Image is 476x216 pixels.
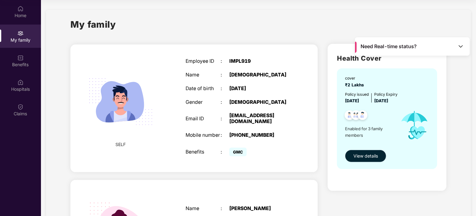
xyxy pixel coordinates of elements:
[81,62,160,141] img: svg+xml;base64,PHN2ZyB4bWxucz0iaHR0cDovL3d3dy53My5vcmcvMjAwMC9zdmciIHdpZHRoPSIyMjQiIGhlaWdodD0iMT...
[221,149,229,155] div: :
[342,108,357,124] img: svg+xml;base64,PHN2ZyB4bWxucz0iaHR0cDovL3d3dy53My5vcmcvMjAwMC9zdmciIHdpZHRoPSI0OC45NDMiIGhlaWdodD...
[361,43,417,50] span: Need Real-time status?
[221,99,229,105] div: :
[17,104,24,110] img: svg+xml;base64,PHN2ZyBpZD0iQ2xhaW0iIHhtbG5zPSJodHRwOi8vd3d3LnczLm9yZy8yMDAwL3N2ZyIgd2lkdGg9IjIwIi...
[186,99,221,105] div: Gender
[229,113,291,125] div: [EMAIL_ADDRESS][DOMAIN_NAME]
[17,79,24,85] img: svg+xml;base64,PHN2ZyBpZD0iSG9zcGl0YWxzIiB4bWxucz0iaHR0cDovL3d3dy53My5vcmcvMjAwMC9zdmciIHdpZHRoPS...
[221,132,229,138] div: :
[229,148,247,156] span: GMC
[395,104,434,146] img: icon
[345,75,366,81] div: cover
[221,58,229,64] div: :
[345,126,395,138] span: Enabled for 3 family members
[229,132,291,138] div: [PHONE_NUMBER]
[186,86,221,92] div: Date of birth
[116,141,126,148] span: SELF
[345,91,369,97] div: Policy issued
[229,206,291,212] div: [PERSON_NAME]
[374,91,397,97] div: Policy Expiry
[186,58,221,64] div: Employee ID
[229,72,291,78] div: [DEMOGRAPHIC_DATA]
[355,108,370,124] img: svg+xml;base64,PHN2ZyB4bWxucz0iaHR0cDovL3d3dy53My5vcmcvMjAwMC9zdmciIHdpZHRoPSI0OC45NDMiIGhlaWdodD...
[221,72,229,78] div: :
[186,132,221,138] div: Mobile number
[186,72,221,78] div: Name
[17,55,24,61] img: svg+xml;base64,PHN2ZyBpZD0iQmVuZWZpdHMiIHhtbG5zPSJodHRwOi8vd3d3LnczLm9yZy8yMDAwL3N2ZyIgd2lkdGg9Ij...
[345,82,366,87] span: ₹2 Lakhs
[337,53,437,63] h2: Health Cover
[17,30,24,36] img: svg+xml;base64,PHN2ZyB3aWR0aD0iMjAiIGhlaWdodD0iMjAiIHZpZXdCb3g9IjAgMCAyMCAyMCIgZmlsbD0ibm9uZSIgeG...
[229,86,291,92] div: [DATE]
[458,43,464,49] img: Toggle Icon
[374,98,388,103] span: [DATE]
[221,206,229,212] div: :
[345,150,386,162] button: View details
[353,153,378,159] span: View details
[229,99,291,105] div: [DEMOGRAPHIC_DATA]
[70,17,116,31] h1: My family
[186,149,221,155] div: Benefits
[221,86,229,92] div: :
[186,206,221,212] div: Name
[345,98,359,103] span: [DATE]
[221,116,229,122] div: :
[186,116,221,122] div: Email ID
[229,58,291,64] div: IMPL919
[17,6,24,12] img: svg+xml;base64,PHN2ZyBpZD0iSG9tZSIgeG1sbnM9Imh0dHA6Ly93d3cudzMub3JnLzIwMDAvc3ZnIiB3aWR0aD0iMjAiIG...
[348,108,364,124] img: svg+xml;base64,PHN2ZyB4bWxucz0iaHR0cDovL3d3dy53My5vcmcvMjAwMC9zdmciIHdpZHRoPSI0OC45MTUiIGhlaWdodD...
